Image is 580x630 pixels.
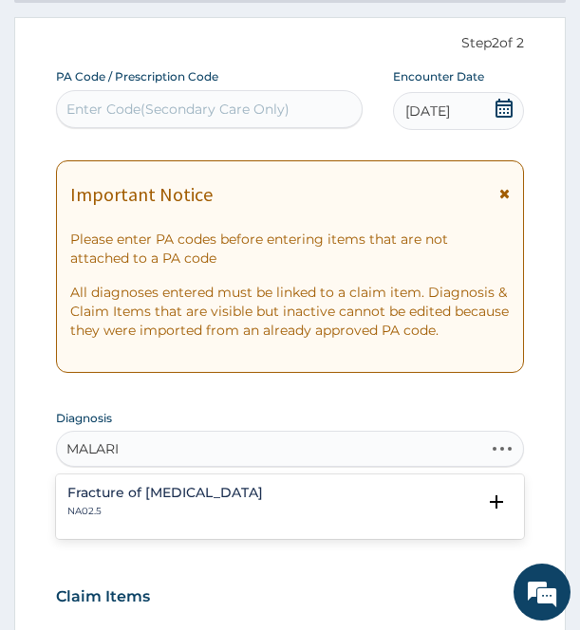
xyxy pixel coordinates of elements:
[70,230,509,268] p: Please enter PA codes before entering items that are not attached to a PA code
[311,9,357,55] div: Minimize live chat window
[393,68,484,84] label: Encounter Date
[110,192,262,383] span: We're online!
[405,102,450,120] span: [DATE]
[56,586,150,607] h3: Claim Items
[35,95,77,142] img: d_794563401_company_1708531726252_794563401
[56,33,523,54] p: Step 2 of 2
[67,505,263,518] p: NA02.5
[99,106,319,131] div: Chat with us now
[56,410,112,426] label: Diagnosis
[67,486,263,500] h4: Fracture of [MEDICAL_DATA]
[9,424,362,491] textarea: Type your message and hit 'Enter'
[485,491,508,513] i: open select status
[56,68,218,84] label: PA Code / Prescription Code
[70,184,213,205] h1: Important Notice
[70,283,509,340] p: All diagnoses entered must be linked to a claim item. Diagnosis & Claim Items that are visible bu...
[66,100,290,119] div: Enter Code(Secondary Care Only)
